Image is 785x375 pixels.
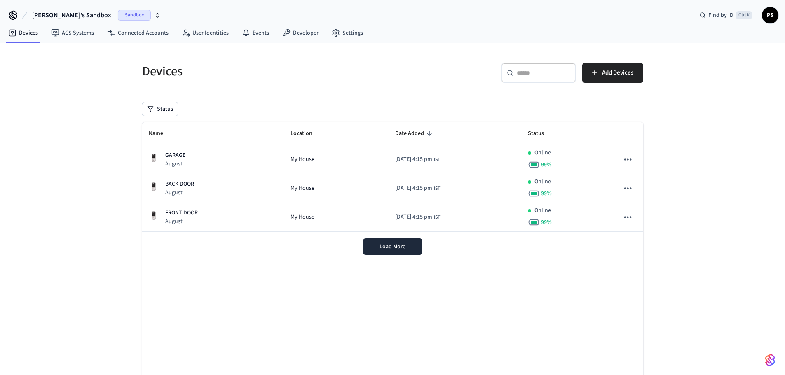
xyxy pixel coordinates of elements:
img: SeamLogoGradient.69752ec5.svg [765,354,775,367]
img: Yale Assure Touchscreen Wifi Smart Lock, Satin Nickel, Front [149,182,159,192]
span: IST [434,185,440,192]
a: Settings [325,26,370,40]
p: Online [534,206,551,215]
span: IST [434,214,440,221]
span: [PERSON_NAME]'s Sandbox [32,10,111,20]
img: Yale Assure Touchscreen Wifi Smart Lock, Satin Nickel, Front [149,211,159,221]
button: Status [142,102,178,116]
p: BACK DOOR [165,180,194,189]
span: PS [763,8,778,23]
div: Asia/Calcutta [395,213,440,221]
span: [DATE] 4:15 pm [395,213,432,221]
span: Status [528,127,555,140]
p: Online [534,177,551,186]
table: sticky table [142,122,643,232]
div: Asia/Calcutta [395,155,440,164]
span: Name [149,127,174,140]
a: Events [235,26,276,40]
a: Devices [2,26,45,40]
a: User Identities [175,26,235,40]
h5: Devices [142,63,388,80]
div: Find by IDCtrl K [693,8,759,23]
span: [DATE] 4:15 pm [395,184,432,193]
p: August [165,189,194,197]
button: Add Devices [582,63,643,83]
span: Load More [380,242,405,251]
span: My House [291,213,314,221]
p: August [165,160,185,168]
button: Load More [363,238,422,255]
span: 99 % [541,161,552,169]
a: ACS Systems [45,26,101,40]
span: Find by ID [708,11,733,19]
a: Developer [276,26,325,40]
p: Online [534,149,551,157]
p: August [165,217,198,226]
span: 99 % [541,189,552,198]
span: Ctrl K [736,11,752,19]
span: My House [291,155,314,164]
span: My House [291,184,314,193]
a: Connected Accounts [101,26,175,40]
span: 99 % [541,218,552,226]
span: Date Added [395,127,435,140]
span: Add Devices [602,68,633,78]
p: FRONT DOOR [165,209,198,217]
div: Asia/Calcutta [395,184,440,193]
span: Sandbox [118,10,151,21]
span: IST [434,156,440,163]
p: GARAGE [165,151,185,160]
span: [DATE] 4:15 pm [395,155,432,164]
button: PS [762,7,778,23]
span: Location [291,127,323,140]
img: Yale Assure Touchscreen Wifi Smart Lock, Satin Nickel, Front [149,153,159,163]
